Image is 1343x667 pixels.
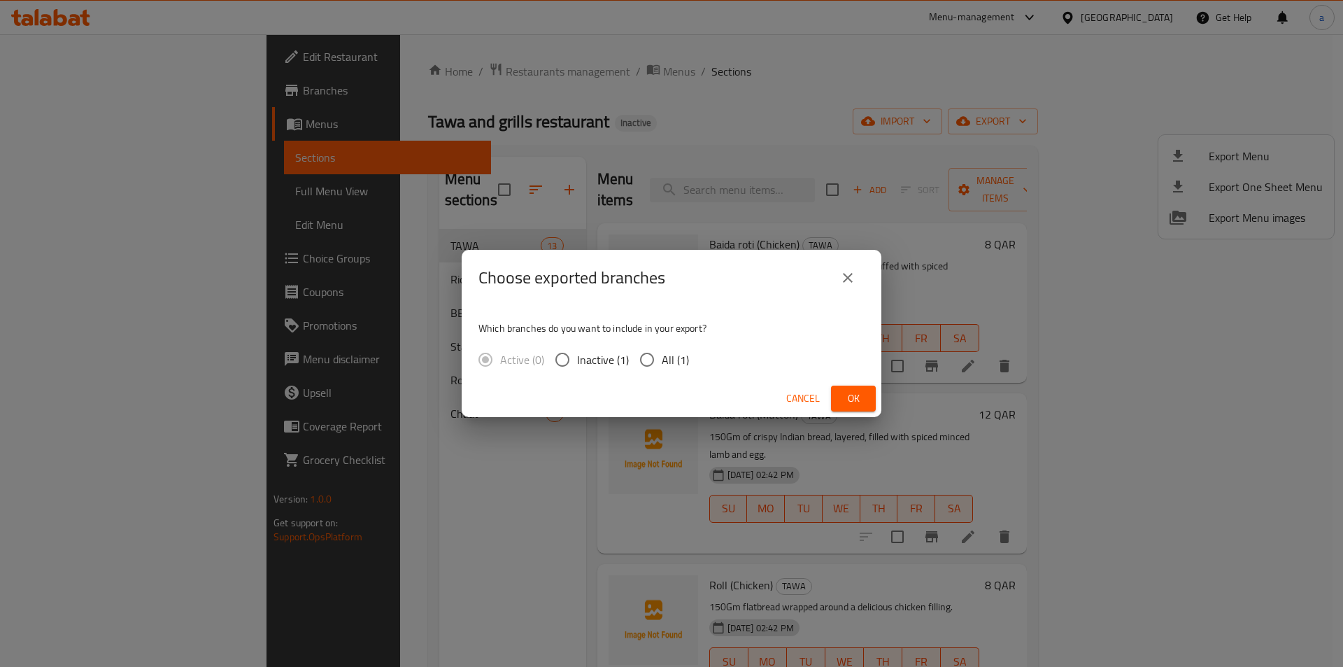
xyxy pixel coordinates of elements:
[781,386,825,412] button: Cancel
[786,390,820,407] span: Cancel
[831,261,865,295] button: close
[478,321,865,335] p: Which branches do you want to include in your export?
[831,386,876,412] button: Ok
[662,351,689,368] span: All (1)
[577,351,629,368] span: Inactive (1)
[478,267,665,289] h2: Choose exported branches
[842,390,865,407] span: Ok
[500,351,544,368] span: Active (0)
